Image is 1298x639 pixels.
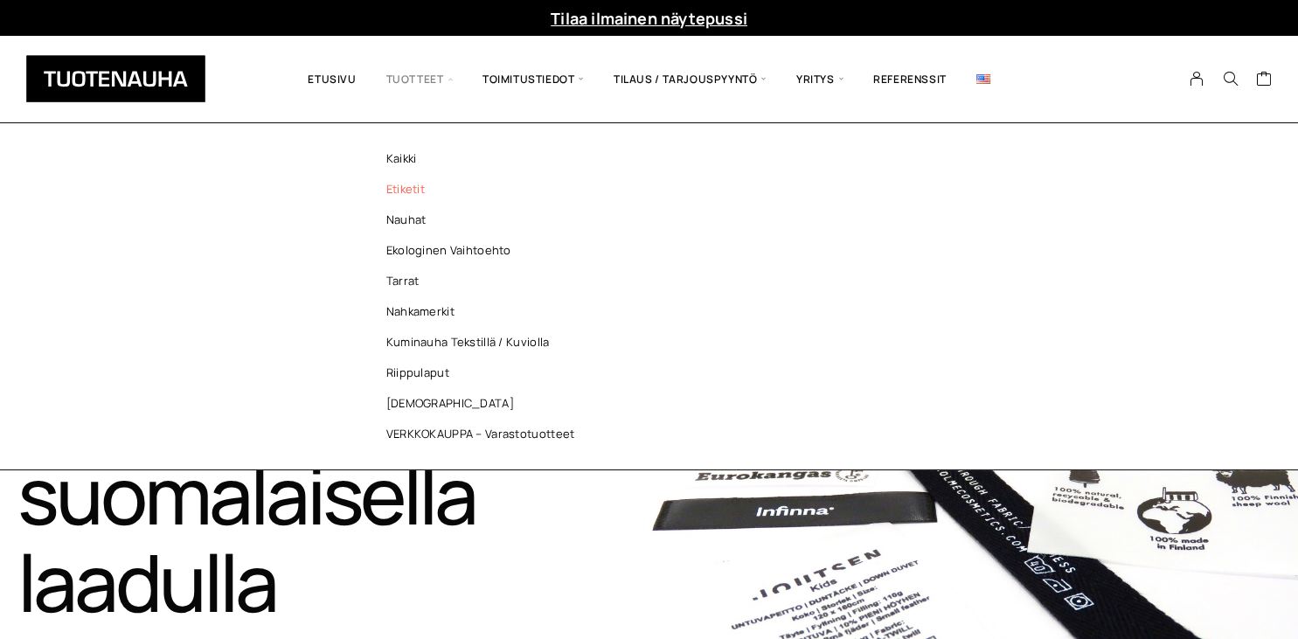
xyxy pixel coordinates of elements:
span: Tilaus / Tarjouspyyntö [599,49,781,109]
a: Nauhat [358,205,612,235]
span: Tuotteet [371,49,468,109]
img: English [976,74,990,84]
a: Tilaa ilmainen näytepussi [551,8,747,29]
a: Nahkamerkit [358,296,612,327]
a: Kuminauha tekstillä / kuviolla [358,327,612,358]
span: Yritys [781,49,858,109]
span: Toimitustiedot [468,49,599,109]
a: Ekologinen vaihtoehto [358,235,612,266]
a: Referenssit [858,49,961,109]
img: Tuotenauha Oy [26,55,205,102]
a: Cart [1255,70,1272,91]
a: Kaikki [358,143,612,174]
a: Etusivu [293,49,371,109]
a: Tarrat [358,266,612,296]
a: VERKKOKAUPPA – Varastotuotteet [358,419,612,449]
a: My Account [1180,71,1214,87]
a: [DEMOGRAPHIC_DATA] [358,388,612,419]
button: Search [1213,71,1246,87]
h1: Tuotemerkit, nauhat ja etiketit suomalaisella laadulla​ [17,276,649,626]
a: Riippulaput [358,358,612,388]
a: Etiketit [358,174,612,205]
